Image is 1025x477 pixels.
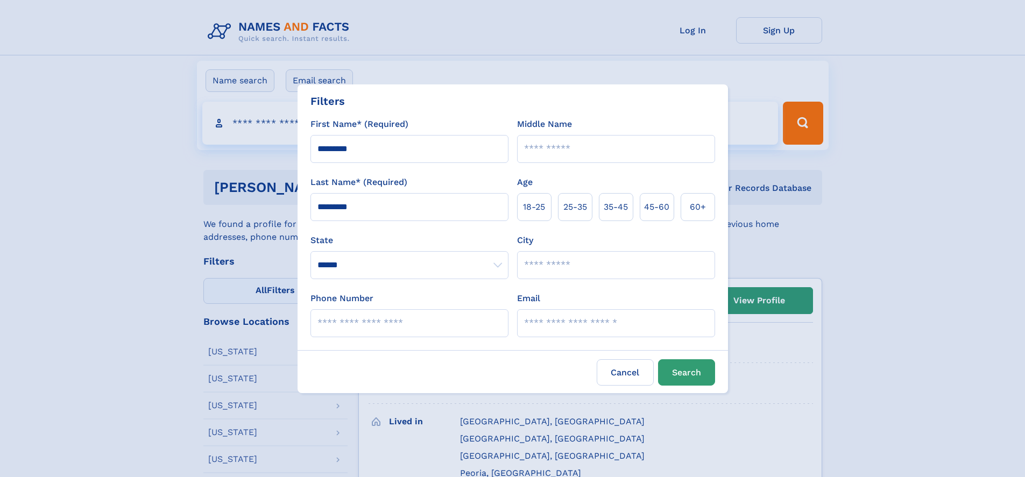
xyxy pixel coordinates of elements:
label: Last Name* (Required) [310,176,407,189]
span: 45‑60 [644,201,669,213]
label: City [517,234,533,247]
button: Search [658,359,715,386]
label: Cancel [597,359,654,386]
label: First Name* (Required) [310,118,408,131]
label: Age [517,176,533,189]
span: 25‑35 [563,201,587,213]
span: 18‑25 [523,201,545,213]
label: State [310,234,508,247]
span: 60+ [690,201,706,213]
div: Filters [310,93,345,109]
span: 35‑45 [604,201,628,213]
label: Middle Name [517,118,572,131]
label: Phone Number [310,292,373,305]
label: Email [517,292,540,305]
